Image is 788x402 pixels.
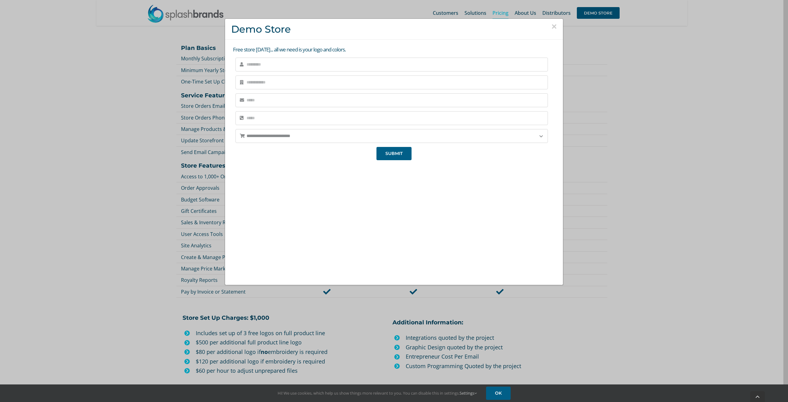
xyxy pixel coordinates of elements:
button: SUBMIT [376,147,412,160]
span: SUBMIT [385,151,403,156]
iframe: SplashBrands Demo Store Overview [293,165,495,279]
button: Close [551,22,557,31]
p: Free store [DATE]... all we need is your logo and colors. [233,46,557,54]
h3: Demo Store [231,23,557,35]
